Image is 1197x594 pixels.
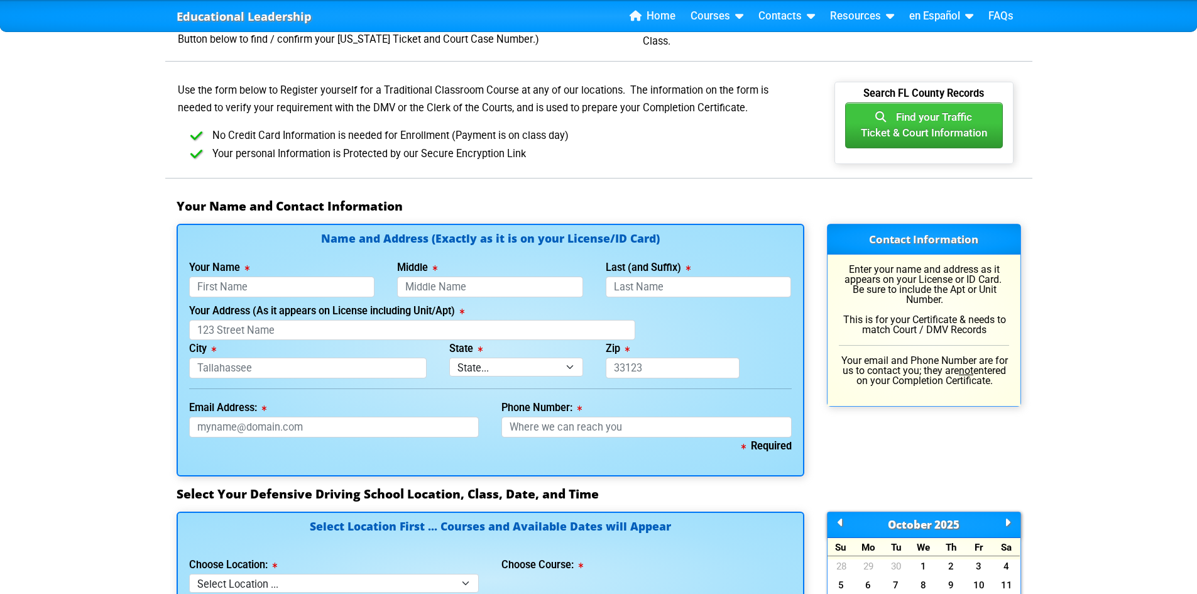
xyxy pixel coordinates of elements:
label: City [189,344,216,354]
label: Middle [397,263,437,273]
li: Your personal Information is Protected by our Secure Encryption Link [197,145,804,163]
a: 28 [828,560,855,573]
label: Email Address: [189,403,266,413]
p: Use the form below to Register yourself for a Traditional Classroom Course at any of our location... [177,82,804,117]
label: State [449,344,483,354]
p: Enter your name and address as it appears on your License or ID Card. Be sure to include the Apt ... [839,265,1009,335]
h3: Contact Information [828,224,1020,255]
label: Last (and Suffix) [606,263,691,273]
a: 3 [965,560,993,573]
a: en Español [904,7,978,26]
label: Phone Number: [501,403,582,413]
a: 10 [965,579,993,591]
label: Your Address (As it appears on License including Unit/Apt) [189,306,464,316]
a: Courses [686,7,748,26]
a: 7 [882,579,910,591]
span: October [888,517,932,532]
a: Contacts [753,7,820,26]
a: 4 [993,560,1020,573]
input: 33123 [606,358,740,378]
button: Find your TrafficTicket & Court Information [845,102,1003,148]
a: Resources [825,7,899,26]
h4: Name and Address (Exactly as it is on your License/ID Card) [189,233,792,244]
li: No Credit Card Information is needed for Enrollment (Payment is on class day) [197,127,804,145]
div: Sa [993,538,1020,556]
label: Choose Location: [189,560,277,570]
a: 9 [937,579,965,591]
input: Last Name [606,277,792,297]
a: 6 [855,579,882,591]
label: Your Name [189,263,249,273]
div: We [910,538,937,556]
div: Su [828,538,855,556]
a: FAQs [983,7,1019,26]
b: Required [741,440,792,452]
div: Fr [965,538,993,556]
input: Tallahassee [189,358,427,378]
a: Home [625,7,680,26]
a: 1 [910,560,937,573]
label: Zip [606,344,630,354]
span: 2025 [934,517,959,532]
input: Middle Name [397,277,583,297]
a: 30 [882,560,910,573]
h3: Your Name and Contact Information [177,199,1021,214]
label: Choose Course: [501,560,583,570]
b: Search FL County Records [863,87,984,109]
a: 29 [855,560,882,573]
input: 123 Street Name [189,320,635,341]
input: myname@domain.com [189,417,479,437]
a: 5 [828,579,855,591]
div: Th [937,538,965,556]
u: not [959,365,973,377]
h3: Select Your Defensive Driving School Location, Class, Date, and Time [177,487,1021,502]
div: Mo [855,538,882,556]
div: Tu [882,538,910,556]
a: 2 [937,560,965,573]
input: Where we can reach you [501,417,792,437]
h4: Select Location First ... Courses and Available Dates will Appear [189,521,792,547]
a: Educational Leadership [177,6,312,27]
input: First Name [189,277,375,297]
p: Your email and Phone Number are for us to contact you; they are entered on your Completion Certif... [839,356,1009,386]
a: 8 [910,579,937,591]
a: 11 [993,579,1020,591]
